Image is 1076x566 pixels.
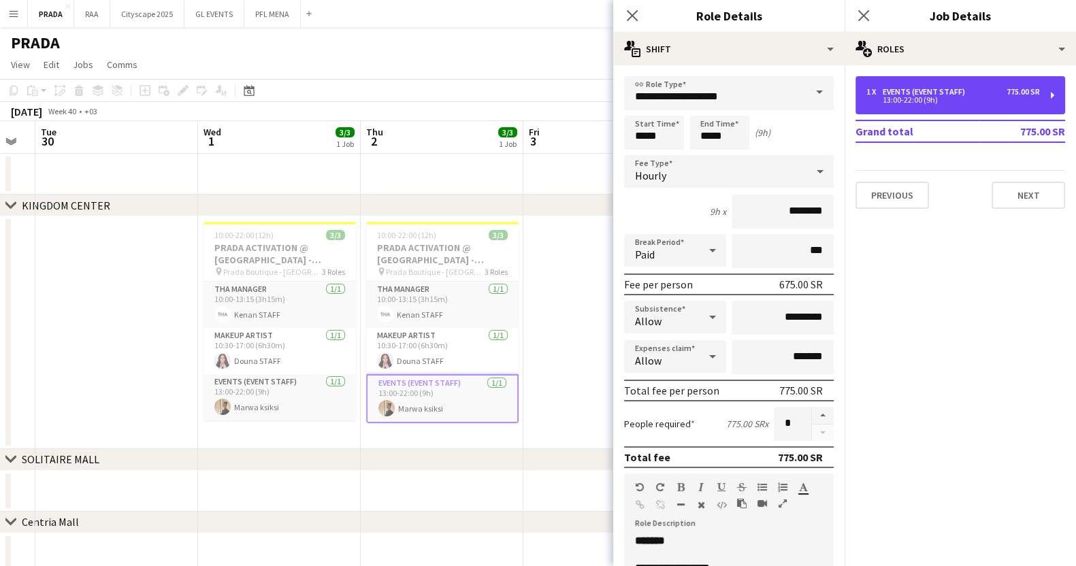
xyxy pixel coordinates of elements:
div: 9h x [710,205,726,218]
button: Previous [855,182,929,209]
div: 775.00 SR [778,450,823,464]
app-card-role: Makeup Artist1/110:30-17:00 (6h30m)Douna STAFF [203,328,356,374]
div: 13:00-22:00 (9h) [866,97,1040,103]
div: Roles [845,33,1076,65]
button: Italic [696,482,706,493]
span: Week 40 [45,106,79,116]
span: Comms [107,59,137,71]
div: 1 Job [499,139,517,149]
span: 3 [527,133,540,149]
div: Shift [613,33,845,65]
button: Unordered List [757,482,767,493]
div: Fee per person [624,278,693,291]
span: 2 [364,133,383,149]
span: Thu [366,126,383,138]
button: PFL MENA [244,1,301,27]
span: Allow [635,354,662,367]
button: PRADA [28,1,74,27]
label: People required [624,418,695,430]
a: Comms [101,56,143,73]
span: 3/3 [498,127,517,137]
span: Wed [203,126,221,138]
button: RAA [74,1,110,27]
div: +03 [84,106,97,116]
app-card-role: Events (Event Staff)1/113:00-22:00 (9h)Marwa ksiksi [366,374,519,423]
div: Total fee per person [624,384,719,397]
span: Paid [635,248,655,261]
button: Bold [676,482,685,493]
span: Tue [41,126,56,138]
div: SOLITAIRE MALL [22,452,99,466]
div: 1 Job [336,139,354,149]
button: Horizontal Line [676,499,685,510]
a: Edit [38,56,65,73]
h3: PRADA ACTIVATION @ [GEOGRAPHIC_DATA] - [GEOGRAPHIC_DATA] [203,242,356,266]
button: Cityscape 2025 [110,1,184,27]
h3: Job Details [845,7,1076,24]
button: Strikethrough [737,482,747,493]
button: Undo [635,482,645,493]
div: (9h) [755,127,770,139]
button: Underline [717,482,726,493]
div: Events (Event Staff) [883,87,971,97]
div: 675.00 SR [779,278,823,291]
span: 3 Roles [485,267,508,277]
span: 30 [39,133,56,149]
div: KINGDOM CENTER [22,199,110,212]
button: Text Color [798,482,808,493]
span: Hourly [635,169,666,182]
button: GL EVENTS [184,1,244,27]
td: 775.00 SR [979,120,1065,142]
span: View [11,59,30,71]
td: Grand total [855,120,979,142]
span: Fri [529,126,540,138]
app-card-role: THA Manager1/110:00-13:15 (3h15m)Kenan STAFF [203,282,356,328]
div: Centria Mall [22,515,79,529]
h1: PRADA [11,33,60,53]
span: Prada Boutique - [GEOGRAPHIC_DATA] - [GEOGRAPHIC_DATA] [386,267,485,277]
button: Clear Formatting [696,499,706,510]
span: 3 Roles [322,267,345,277]
button: Insert video [757,498,767,509]
div: [DATE] [11,105,42,118]
a: View [5,56,35,73]
span: 10:00-22:00 (12h) [214,230,274,240]
span: 3/3 [326,230,345,240]
app-job-card: 10:00-22:00 (12h)3/3PRADA ACTIVATION @ [GEOGRAPHIC_DATA] - [GEOGRAPHIC_DATA] Prada Boutique - [GE... [366,222,519,423]
button: Next [992,182,1065,209]
button: Fullscreen [778,498,787,509]
h3: Role Details [613,7,845,24]
button: HTML Code [717,499,726,510]
h3: PRADA ACTIVATION @ [GEOGRAPHIC_DATA] - [GEOGRAPHIC_DATA] [366,242,519,266]
div: 775.00 SR [1007,87,1040,97]
span: 3/3 [336,127,355,137]
app-job-card: 10:00-22:00 (12h)3/3PRADA ACTIVATION @ [GEOGRAPHIC_DATA] - [GEOGRAPHIC_DATA] Prada Boutique - [GE... [203,222,356,420]
span: Jobs [73,59,93,71]
span: Allow [635,314,662,328]
span: 3/3 [489,230,508,240]
div: 775.00 SR [779,384,823,397]
span: 10:00-22:00 (12h) [377,230,436,240]
app-card-role: THA Manager1/110:00-13:15 (3h15m)Kenan STAFF [366,282,519,328]
a: Jobs [67,56,99,73]
app-card-role: Events (Event Staff)1/113:00-22:00 (9h)Marwa ksiksi [203,374,356,420]
button: Ordered List [778,482,787,493]
button: Redo [655,482,665,493]
span: Edit [44,59,59,71]
div: 1 x [866,87,883,97]
button: Increase [812,407,834,424]
button: Paste as plain text [737,498,747,509]
span: Prada Boutique - [GEOGRAPHIC_DATA] - [GEOGRAPHIC_DATA] [223,267,322,277]
app-card-role: Makeup Artist1/110:30-17:00 (6h30m)Douna STAFF [366,328,519,374]
div: 775.00 SR x [726,418,768,430]
span: 1 [201,133,221,149]
div: Total fee [624,450,670,464]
